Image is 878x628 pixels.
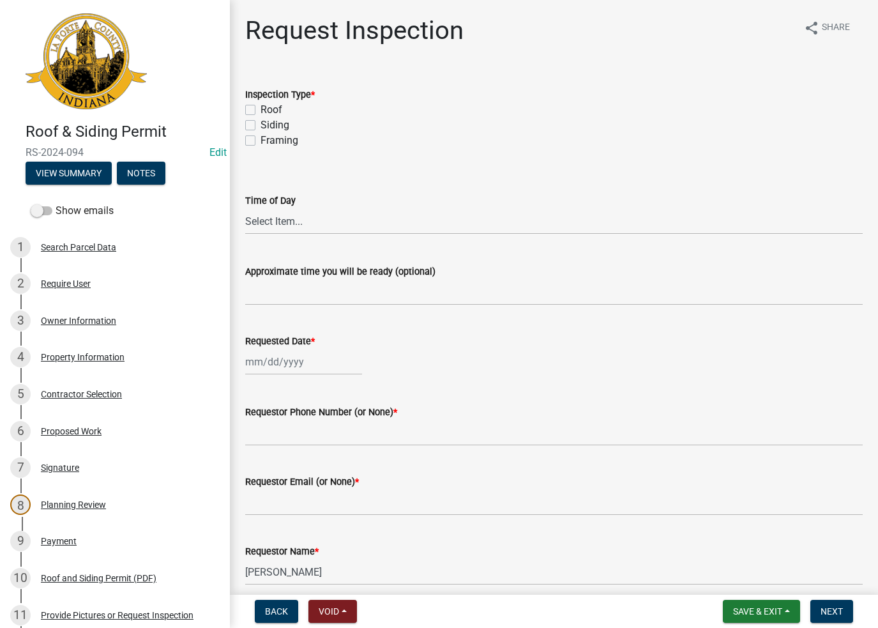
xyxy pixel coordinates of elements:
[804,20,819,36] i: share
[10,347,31,367] div: 4
[117,169,165,179] wm-modal-confirm: Notes
[10,457,31,478] div: 7
[10,531,31,551] div: 9
[261,133,298,148] label: Framing
[245,349,362,375] input: mm/dd/yyyy
[10,421,31,441] div: 6
[261,102,282,118] label: Roof
[41,316,116,325] div: Owner Information
[261,118,289,133] label: Siding
[10,310,31,331] div: 3
[26,123,220,141] h4: Roof & Siding Permit
[26,13,147,109] img: La Porte County, Indiana
[41,353,125,362] div: Property Information
[245,197,296,206] label: Time of Day
[41,427,102,436] div: Proposed Work
[10,237,31,257] div: 1
[319,606,339,617] span: Void
[245,15,464,46] h1: Request Inspection
[733,606,782,617] span: Save & Exit
[810,600,853,623] button: Next
[10,568,31,588] div: 10
[10,605,31,625] div: 11
[794,15,860,40] button: shareShare
[308,600,357,623] button: Void
[41,611,193,620] div: Provide Pictures or Request Inspection
[41,537,77,546] div: Payment
[723,600,800,623] button: Save & Exit
[245,268,435,277] label: Approximate time you will be ready (optional)
[31,203,114,218] label: Show emails
[822,20,850,36] span: Share
[117,162,165,185] button: Notes
[10,384,31,404] div: 5
[10,273,31,294] div: 2
[245,548,319,556] label: Requestor Name
[821,606,843,617] span: Next
[41,463,79,472] div: Signature
[245,91,315,100] label: Inspection Type
[41,500,106,509] div: Planning Review
[41,574,156,583] div: Roof and Siding Permit (PDF)
[41,243,116,252] div: Search Parcel Data
[209,146,227,158] a: Edit
[265,606,288,617] span: Back
[41,390,122,399] div: Contractor Selection
[41,279,91,288] div: Require User
[209,146,227,158] wm-modal-confirm: Edit Application Number
[255,600,298,623] button: Back
[26,146,204,158] span: RS-2024-094
[245,408,397,417] label: Requestor Phone Number (or None)
[26,162,112,185] button: View Summary
[10,494,31,515] div: 8
[245,337,315,346] label: Requested Date
[245,478,359,487] label: Requestor Email (or None)
[26,169,112,179] wm-modal-confirm: Summary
